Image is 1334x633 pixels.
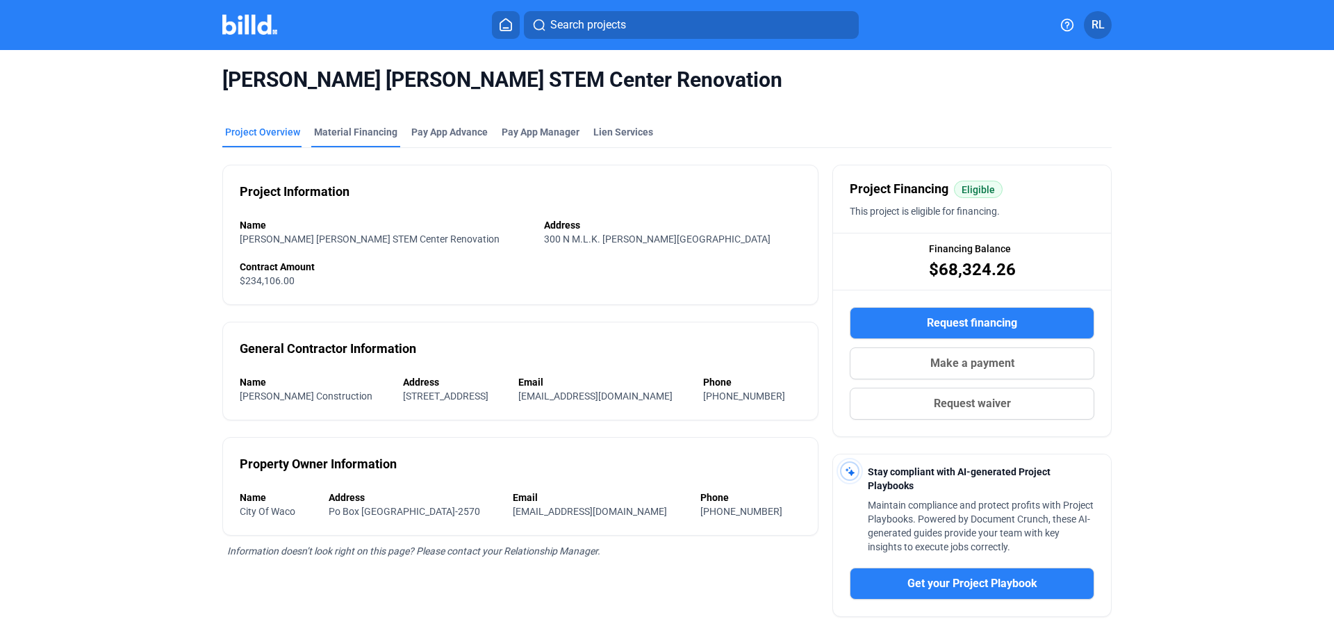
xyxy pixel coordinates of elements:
[593,125,653,139] div: Lien Services
[240,218,530,232] div: Name
[907,575,1037,592] span: Get your Project Playbook
[550,17,626,33] span: Search projects
[954,181,1003,198] mat-chip: Eligible
[703,391,785,402] span: [PHONE_NUMBER]
[240,182,349,202] div: Project Information
[544,218,801,232] div: Address
[513,491,686,504] div: Email
[518,391,673,402] span: [EMAIL_ADDRESS][DOMAIN_NAME]
[240,506,295,517] span: City Of Waco
[929,242,1011,256] span: Financing Balance
[868,466,1051,491] span: Stay compliant with AI-generated Project Playbooks
[329,491,500,504] div: Address
[502,125,579,139] span: Pay App Manager
[927,315,1017,331] span: Request financing
[240,454,397,474] div: Property Owner Information
[403,391,488,402] span: [STREET_ADDRESS]
[934,395,1011,412] span: Request waiver
[929,258,1016,281] span: $68,324.26
[411,125,488,139] div: Pay App Advance
[850,307,1094,339] button: Request financing
[544,233,771,245] span: 300 N M.L.K. [PERSON_NAME][GEOGRAPHIC_DATA]
[222,15,277,35] img: Billd Company Logo
[240,391,372,402] span: [PERSON_NAME] Construction
[314,125,397,139] div: Material Financing
[700,506,782,517] span: [PHONE_NUMBER]
[227,545,600,557] span: Information doesn’t look right on this page? Please contact your Relationship Manager.
[1084,11,1112,39] button: RL
[700,491,802,504] div: Phone
[240,375,389,389] div: Name
[240,275,295,286] span: $234,106.00
[518,375,689,389] div: Email
[222,67,1112,93] span: [PERSON_NAME] [PERSON_NAME] STEM Center Renovation
[850,206,1000,217] span: This project is eligible for financing.
[240,491,315,504] div: Name
[703,375,802,389] div: Phone
[850,179,948,199] span: Project Financing
[868,500,1094,552] span: Maintain compliance and protect profits with Project Playbooks. Powered by Document Crunch, these...
[850,388,1094,420] button: Request waiver
[930,355,1014,372] span: Make a payment
[329,506,480,517] span: Po Box [GEOGRAPHIC_DATA]-2570
[225,125,300,139] div: Project Overview
[850,568,1094,600] button: Get your Project Playbook
[1092,17,1105,33] span: RL
[403,375,505,389] div: Address
[850,347,1094,379] button: Make a payment
[513,506,667,517] span: [EMAIL_ADDRESS][DOMAIN_NAME]
[240,260,801,274] div: Contract Amount
[524,11,859,39] button: Search projects
[240,233,500,245] span: [PERSON_NAME] [PERSON_NAME] STEM Center Renovation
[240,339,416,359] div: General Contractor Information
